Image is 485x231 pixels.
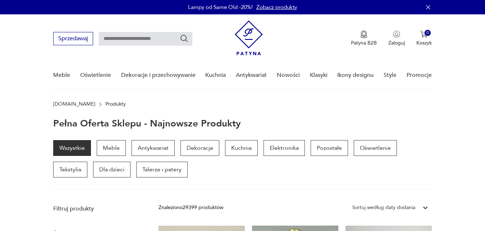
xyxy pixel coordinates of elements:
a: Klasyki [310,61,328,89]
a: Nowości [277,61,300,89]
a: Oświetlenie [80,61,111,89]
div: Sortuj według daty dodania [352,204,415,212]
a: Ikona medaluPatyna B2B [351,31,377,46]
p: Patyna B2B [351,40,377,46]
a: Elektronika [264,140,305,156]
a: [DOMAIN_NAME] [53,101,95,107]
a: Meble [97,140,126,156]
a: Pozostałe [311,140,348,156]
p: Filtruj produkty [53,205,141,213]
img: Ikona koszyka [420,31,427,38]
h1: Pełna oferta sklepu - najnowsze produkty [53,119,241,129]
a: Talerze i patery [136,162,188,177]
a: Promocje [407,61,432,89]
a: Antykwariat [236,61,267,89]
a: Wszystkie [53,140,91,156]
button: Szukaj [180,34,188,43]
button: Patyna B2B [351,31,377,46]
a: Ikony designu [337,61,374,89]
a: Dekoracje i przechowywanie [121,61,196,89]
p: Zaloguj [388,40,405,46]
p: Koszyk [416,40,432,46]
a: Kuchnia [225,140,258,156]
a: Kuchnia [205,61,226,89]
a: Sprzedawaj [53,37,93,42]
button: Zaloguj [388,31,405,46]
a: Zobacz produkty [256,4,297,11]
a: Style [384,61,397,89]
img: Ikona medalu [360,31,367,38]
p: Lampy od Same Old -20%! [188,4,253,11]
a: Dekoracje [180,140,219,156]
a: Tekstylia [53,162,87,177]
a: Meble [53,61,70,89]
button: Sprzedawaj [53,32,93,45]
img: Ikonka użytkownika [393,31,400,38]
div: Znaleziono 29399 produktów [159,204,223,212]
div: 0 [425,30,431,36]
a: Dla dzieci [93,162,131,177]
button: 0Koszyk [416,31,432,46]
p: Produkty [105,101,126,107]
img: Patyna - sklep z meblami i dekoracjami vintage [235,20,263,55]
a: Antykwariat [132,140,175,156]
a: Oświetlenie [354,140,397,156]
